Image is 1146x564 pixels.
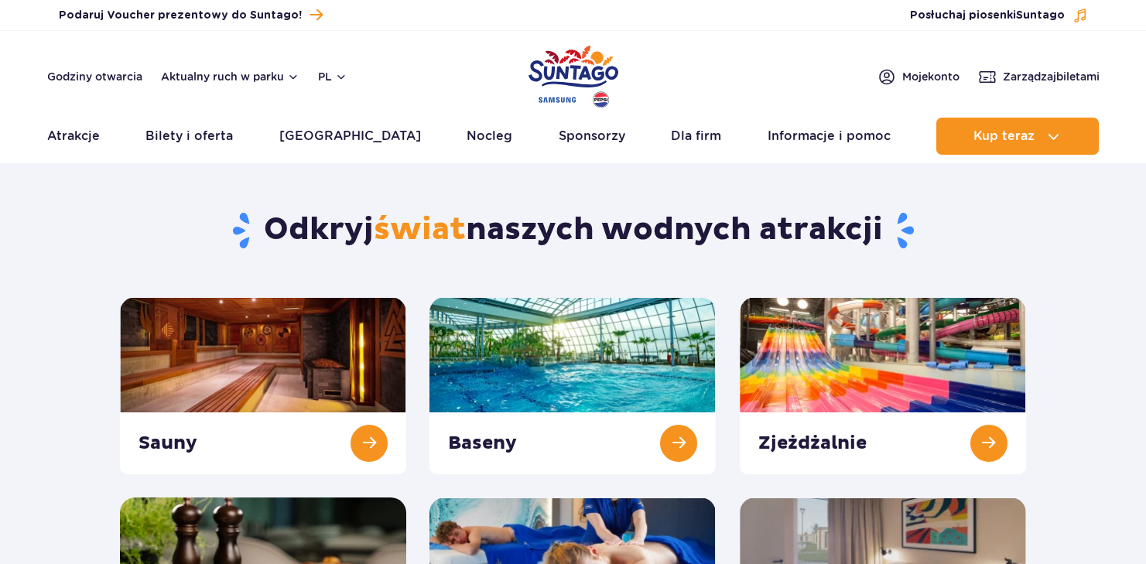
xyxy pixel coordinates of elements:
[910,8,1088,23] button: Posłuchaj piosenkiSuntago
[47,118,100,155] a: Atrakcje
[145,118,233,155] a: Bilety i oferta
[279,118,421,155] a: [GEOGRAPHIC_DATA]
[529,39,618,110] a: Park of Poland
[467,118,512,155] a: Nocleg
[318,69,347,84] button: pl
[47,69,142,84] a: Godziny otwarcia
[374,210,466,249] span: świat
[902,69,960,84] span: Moje konto
[877,67,960,86] a: Mojekonto
[1016,10,1065,21] span: Suntago
[559,118,625,155] a: Sponsorzy
[120,210,1026,251] h1: Odkryj naszych wodnych atrakcji
[59,8,302,23] span: Podaruj Voucher prezentowy do Suntago!
[973,129,1035,143] span: Kup teraz
[978,67,1100,86] a: Zarządzajbiletami
[768,118,891,155] a: Informacje i pomoc
[161,70,299,83] button: Aktualny ruch w parku
[671,118,721,155] a: Dla firm
[59,5,323,26] a: Podaruj Voucher prezentowy do Suntago!
[910,8,1065,23] span: Posłuchaj piosenki
[936,118,1099,155] button: Kup teraz
[1003,69,1100,84] span: Zarządzaj biletami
